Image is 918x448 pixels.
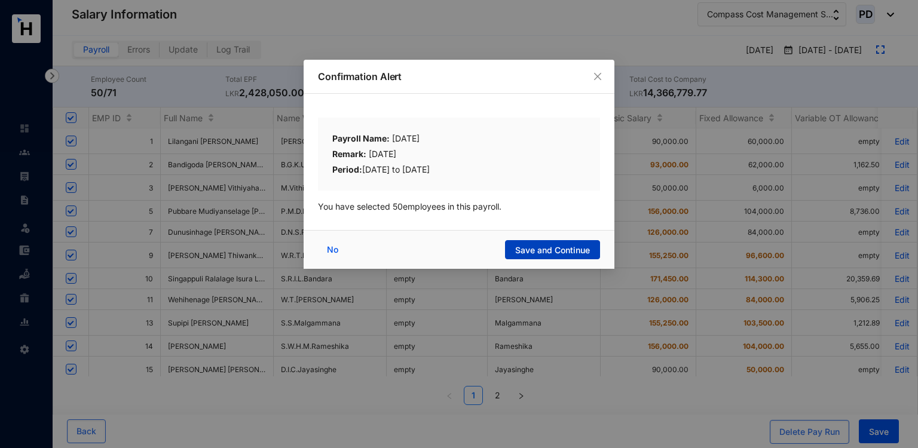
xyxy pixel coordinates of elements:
div: [DATE] [332,132,586,148]
span: You have selected 50 employees in this payroll. [318,201,501,211]
div: [DATE] [332,148,586,163]
span: No [327,243,338,256]
b: Payroll Name: [332,133,390,143]
button: Save and Continue [505,240,600,259]
button: Close [591,70,604,83]
span: close [593,72,602,81]
b: Period: [332,164,362,174]
button: No [318,240,350,259]
p: Confirmation Alert [318,69,600,84]
b: Remark: [332,149,366,159]
span: Save and Continue [515,244,590,256]
div: [DATE] to [DATE] [332,163,586,176]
